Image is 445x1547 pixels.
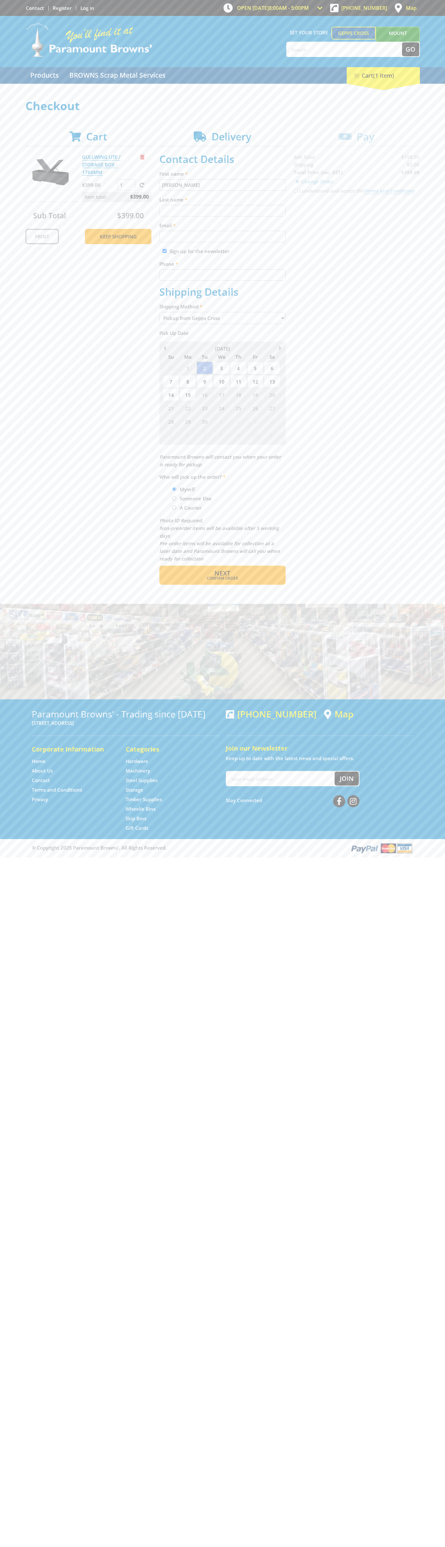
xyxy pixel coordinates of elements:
span: Sa [264,353,280,361]
p: [STREET_ADDRESS] [32,719,219,727]
a: Gepps Cross [331,27,376,39]
span: 9 [197,375,213,388]
label: Who will pick up the order? [159,473,286,481]
label: Email [159,222,286,229]
span: 26 [247,402,263,414]
a: Go to the Storage page [126,787,143,793]
a: Go to the registration page [53,5,72,11]
input: Please select who will pick up the order. [172,496,176,500]
img: Paramount Browns' [25,22,153,58]
input: Please select who will pick up the order. [172,505,176,510]
span: 3 [213,362,230,374]
span: 2 [197,362,213,374]
span: 7 [163,375,179,388]
span: Su [163,353,179,361]
span: $399.00 [130,192,149,201]
span: 1 [180,362,196,374]
span: 22 [180,402,196,414]
input: Please select who will pick up the order. [172,487,176,491]
a: Go to the Wheelie Bins page [126,806,156,812]
span: Th [230,353,247,361]
span: 6 [264,362,280,374]
a: Go to the Home page [32,758,45,765]
label: Someone Else [177,493,214,504]
a: Go to the Contact page [32,777,50,784]
span: [DATE] [215,345,230,352]
input: Please enter your email address. [159,231,286,242]
a: Go to the Timber Supplies page [126,796,162,803]
span: 28 [163,415,179,428]
a: View a map of Gepps Cross location [324,709,353,719]
a: Go to the Machinery page [126,767,150,774]
a: Go to the BROWNS Scrap Metal Services page [65,67,170,84]
span: 20 [264,388,280,401]
h5: Corporate Information [32,745,113,754]
span: 21 [163,402,179,414]
button: Join [335,772,359,786]
a: Print [25,229,59,244]
span: 31 [163,362,179,374]
span: 19 [247,388,263,401]
input: Please enter your last name. [159,205,286,216]
div: Stay Connected [226,793,359,808]
span: Tu [197,353,213,361]
span: 8:00am - 5:00pm [269,4,309,11]
h5: Categories [126,745,207,754]
a: GULLWING UTE / STORAGE BOX - 1760MM [82,154,121,176]
img: GULLWING UTE / STORAGE BOX - 1760MM [31,153,70,191]
span: 12 [247,375,263,388]
span: Delivery [212,130,251,143]
span: 25 [230,402,247,414]
p: Item total: [82,192,151,201]
a: Go to the Hardware page [126,758,148,765]
label: Last name [159,196,286,203]
input: Please enter your first name. [159,179,286,191]
span: 8 [213,428,230,441]
span: Sub Total [33,210,66,221]
select: Please select a shipping method. [159,312,286,324]
span: Mo [180,353,196,361]
span: 17 [213,388,230,401]
span: Confirm order [173,576,272,580]
span: Set your store [286,27,332,38]
a: Go to the Skip Bins page [126,815,146,822]
span: 4 [230,362,247,374]
a: Go to the Terms and Conditions page [32,787,82,793]
span: 30 [197,415,213,428]
span: (1 item) [373,72,394,79]
input: Please enter your telephone number. [159,269,286,281]
h5: Join our Newsletter [226,744,414,753]
label: First name [159,170,286,178]
em: Photo ID Required. Non-preorder items will be available after 5 working days Pre-order items will... [159,517,280,562]
span: OPEN [DATE] [237,4,309,11]
span: 16 [197,388,213,401]
span: Fr [247,353,263,361]
label: A Courier [177,502,204,513]
h1: Checkout [25,100,420,112]
span: 1 [213,415,230,428]
button: Next Confirm order [159,566,286,585]
label: Pick Up Date [159,329,286,337]
button: Go [402,42,419,56]
a: Go to the About Us page [32,767,53,774]
span: 11 [264,428,280,441]
p: Keep up to date with the latest news and special offers. [226,754,414,762]
span: 15 [180,388,196,401]
span: $399.00 [117,210,144,221]
span: 6 [180,428,196,441]
h2: Shipping Details [159,286,286,298]
span: Cart [86,130,107,143]
a: Go to the Gift Cards page [126,825,148,831]
span: 5 [247,362,263,374]
span: 10 [213,375,230,388]
em: Paramount Browns will contact you when your order is ready for pickup [159,454,281,468]
a: Keep Shopping [85,229,151,244]
span: 8 [180,375,196,388]
a: Go to the Contact page [26,5,44,11]
span: 7 [197,428,213,441]
input: Search [287,42,402,56]
a: Log in [80,5,94,11]
label: Myself [177,484,197,495]
div: [PHONE_NUMBER] [226,709,316,719]
h3: Paramount Browns' - Trading since [DATE] [32,709,219,719]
